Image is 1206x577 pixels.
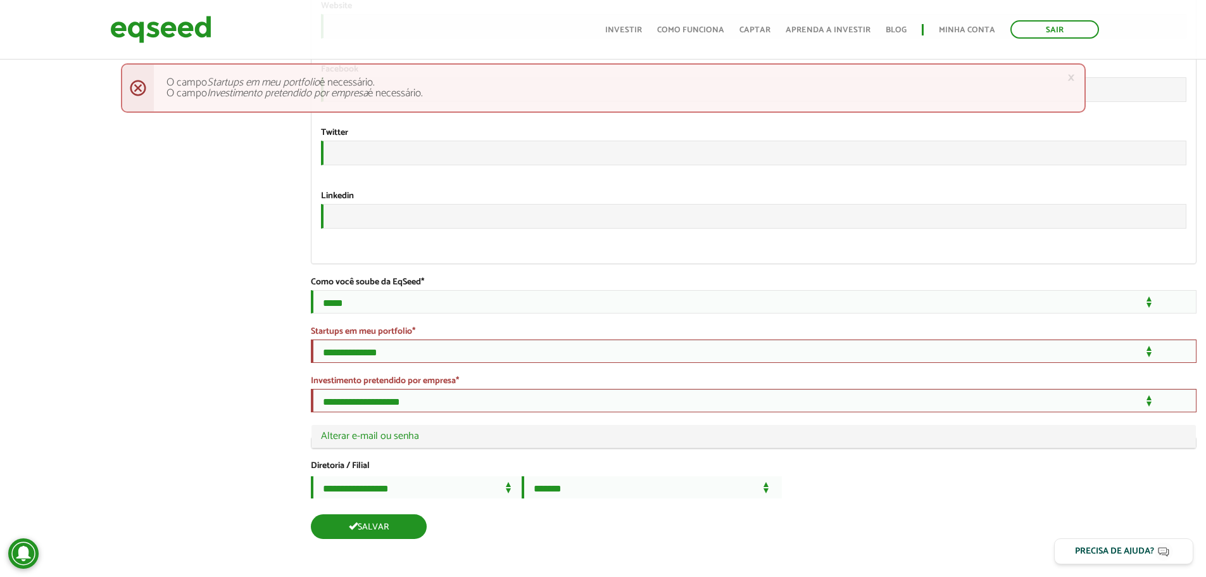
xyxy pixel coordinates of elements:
a: Como funciona [657,26,724,34]
a: Alterar e-mail ou senha [321,431,1186,441]
span: Este campo é obrigatório. [412,324,415,339]
a: × [1067,71,1075,84]
label: Twitter [321,129,348,137]
label: Linkedin [321,192,354,201]
span: Este campo é obrigatório. [421,275,424,289]
li: O campo é necessário. [166,77,1059,88]
a: Minha conta [939,26,995,34]
a: Captar [739,26,770,34]
em: Investimento pretendido por empresa [207,84,368,102]
a: Aprenda a investir [786,26,870,34]
span: Este campo é obrigatório. [456,374,459,388]
a: Investir [605,26,642,34]
em: Startups em meu portfolio [207,73,320,91]
label: Como você soube da EqSeed [311,278,424,287]
li: O campo é necessário. [166,88,1059,99]
label: Startups em meu portfolio [311,327,415,336]
img: EqSeed [110,13,211,46]
a: Blog [886,26,907,34]
a: Sair [1010,20,1099,39]
button: Salvar [311,514,427,539]
label: Diretoria / Filial [311,462,1197,471]
label: Investimento pretendido por empresa [311,377,459,386]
